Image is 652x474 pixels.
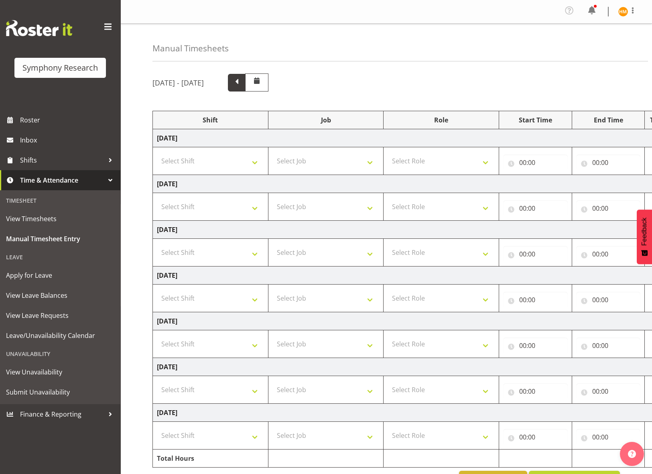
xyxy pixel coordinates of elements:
span: Feedback [641,218,648,246]
div: Timesheet [2,192,118,209]
a: Submit Unavailability [2,382,118,402]
div: Job [272,115,380,125]
div: Unavailability [2,346,118,362]
input: Click to select... [576,338,641,354]
img: help-xxl-2.png [628,450,636,458]
input: Click to select... [503,155,568,171]
div: Shift [157,115,264,125]
div: Role [388,115,495,125]
span: Submit Unavailability [6,386,114,398]
img: Rosterit website logo [6,20,72,36]
span: Inbox [20,134,116,146]
input: Click to select... [576,155,641,171]
input: Click to select... [576,292,641,308]
span: Shifts [20,154,104,166]
button: Feedback - Show survey [637,210,652,264]
h5: [DATE] - [DATE] [152,78,204,87]
input: Click to select... [503,429,568,445]
div: Symphony Research [22,62,98,74]
input: Click to select... [503,246,568,262]
span: Finance & Reporting [20,408,104,420]
input: Click to select... [576,383,641,399]
a: Apply for Leave [2,265,118,285]
span: View Leave Balances [6,289,114,301]
input: Click to select... [503,338,568,354]
span: View Leave Requests [6,309,114,321]
h4: Manual Timesheets [152,44,229,53]
a: View Leave Balances [2,285,118,305]
div: End Time [576,115,641,125]
span: View Unavailability [6,366,114,378]
input: Click to select... [503,200,568,216]
div: Leave [2,249,118,265]
input: Click to select... [576,246,641,262]
span: Manual Timesheet Entry [6,233,114,245]
a: View Unavailability [2,362,118,382]
span: Leave/Unavailability Calendar [6,330,114,342]
a: Leave/Unavailability Calendar [2,325,118,346]
span: Time & Attendance [20,174,104,186]
a: View Leave Requests [2,305,118,325]
input: Click to select... [576,429,641,445]
input: Click to select... [503,383,568,399]
td: Total Hours [153,450,268,468]
a: Manual Timesheet Entry [2,229,118,249]
span: Roster [20,114,116,126]
span: View Timesheets [6,213,114,225]
input: Click to select... [503,292,568,308]
a: View Timesheets [2,209,118,229]
div: Start Time [503,115,568,125]
span: Apply for Leave [6,269,114,281]
input: Click to select... [576,200,641,216]
img: henry-moors10149.jpg [618,7,628,16]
